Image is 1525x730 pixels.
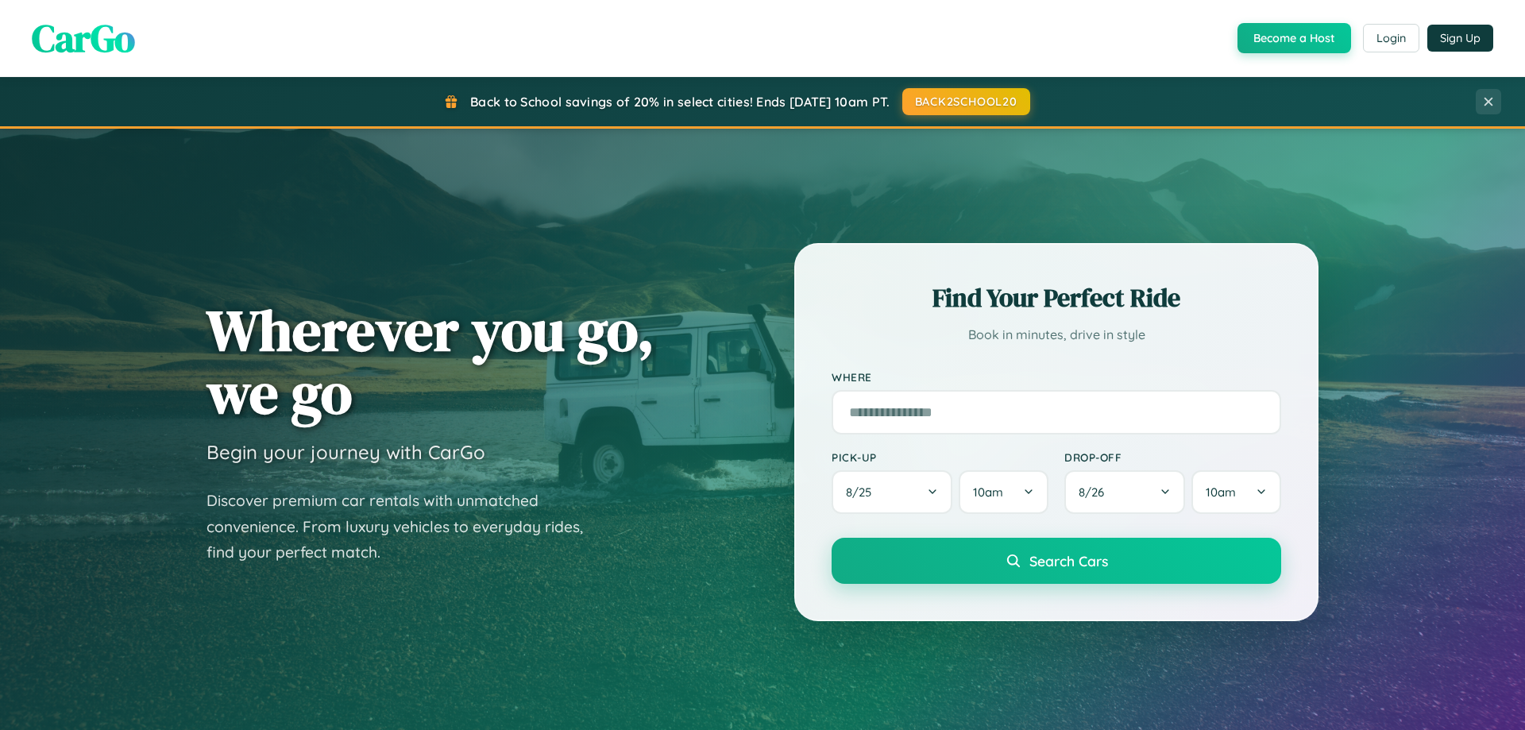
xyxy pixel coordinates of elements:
p: Discover premium car rentals with unmatched convenience. From luxury vehicles to everyday rides, ... [207,488,604,566]
h3: Begin your journey with CarGo [207,440,485,464]
button: Login [1363,24,1419,52]
span: 8 / 26 [1079,485,1112,500]
label: Pick-up [832,450,1048,464]
p: Book in minutes, drive in style [832,323,1281,346]
span: Back to School savings of 20% in select cities! Ends [DATE] 10am PT. [470,94,890,110]
span: Search Cars [1029,552,1108,570]
button: BACK2SCHOOL20 [902,88,1030,115]
span: 8 / 25 [846,485,879,500]
h2: Find Your Perfect Ride [832,280,1281,315]
button: 10am [959,470,1048,514]
button: Sign Up [1427,25,1493,52]
button: Search Cars [832,538,1281,584]
button: 8/26 [1064,470,1185,514]
span: CarGo [32,12,135,64]
label: Drop-off [1064,450,1281,464]
button: 10am [1191,470,1281,514]
label: Where [832,370,1281,384]
span: 10am [1206,485,1236,500]
button: Become a Host [1237,23,1351,53]
span: 10am [973,485,1003,500]
button: 8/25 [832,470,952,514]
h1: Wherever you go, we go [207,299,654,424]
